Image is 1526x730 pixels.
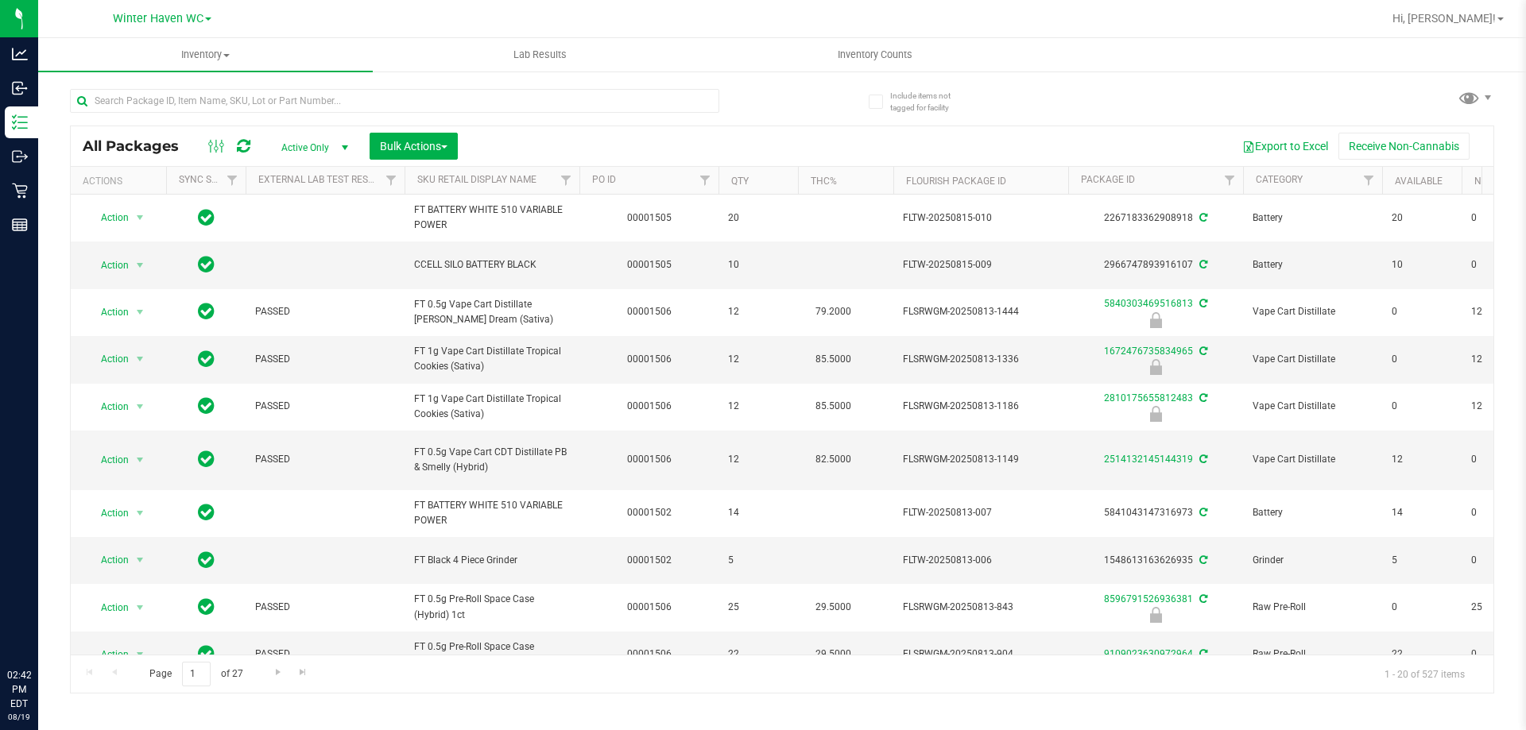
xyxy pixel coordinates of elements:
span: Vape Cart Distillate [1253,399,1373,414]
span: PASSED [255,452,395,467]
a: Inventory [38,38,373,71]
span: 10 [728,257,788,272]
span: FLSRWGM-20250813-1444 [903,304,1059,319]
a: 2810175655812483 [1104,392,1193,404]
span: Action [87,301,130,323]
span: Inventory Counts [816,48,934,62]
a: THC% [811,176,837,187]
span: Page of 27 [136,662,256,686]
span: 1 - 20 of 527 items [1372,662,1478,686]
span: Action [87,643,130,666]
span: Sync from Compliance System [1197,593,1207,604]
span: Action [87,348,130,370]
span: FLTW-20250813-007 [903,505,1059,520]
a: 1672476735834965 [1104,346,1193,357]
span: Sync from Compliance System [1197,554,1207,566]
span: In Sync [198,207,215,229]
span: 20 [1392,211,1452,226]
span: select [130,449,150,471]
a: Lab Results [373,38,707,71]
span: PASSED [255,647,395,662]
a: Sku Retail Display Name [417,174,536,185]
a: Filter [1217,167,1243,194]
span: Battery [1253,505,1373,520]
button: Export to Excel [1232,133,1338,160]
inline-svg: Retail [12,183,28,199]
span: PASSED [255,399,395,414]
iframe: Resource center [16,603,64,651]
div: 1548613163626935 [1066,553,1245,568]
span: In Sync [198,253,215,276]
a: 00001506 [627,648,672,659]
span: FT 1g Vape Cart Distillate Tropical Cookies (Sativa) [414,344,570,374]
button: Bulk Actions [370,133,458,160]
span: PASSED [255,304,395,319]
p: 02:42 PM EDT [7,668,31,711]
span: FT BATTERY WHITE 510 VARIABLE POWER [414,203,570,233]
span: FLTW-20250815-009 [903,257,1059,272]
span: FLSRWGM-20250813-904 [903,647,1059,662]
span: In Sync [198,643,215,665]
span: FLTW-20250813-006 [903,553,1059,568]
span: 10 [1392,257,1452,272]
span: 85.5000 [808,395,859,418]
inline-svg: Inventory [12,114,28,130]
span: select [130,502,150,524]
a: PO ID [592,174,616,185]
span: 29.5000 [808,643,859,666]
div: Newly Received [1066,607,1245,623]
a: Category [1256,174,1303,185]
a: Go to the last page [292,662,315,683]
span: FT BATTERY WHITE 510 VARIABLE POWER [414,498,570,528]
a: Filter [378,167,405,194]
span: 0 [1392,352,1452,367]
span: Raw Pre-Roll [1253,600,1373,615]
span: 14 [1392,505,1452,520]
span: Sync from Compliance System [1197,507,1207,518]
span: 25 [728,600,788,615]
div: 2267183362908918 [1066,211,1245,226]
span: FT 0.5g Pre-Roll Space Case (Hybrid) 1ct [414,592,570,622]
span: In Sync [198,501,215,523]
span: Sync from Compliance System [1197,648,1207,659]
span: 12 [728,452,788,467]
a: 8596791526936381 [1104,593,1193,604]
span: 22 [1392,647,1452,662]
span: Action [87,502,130,524]
span: select [130,549,150,571]
span: Sync from Compliance System [1197,259,1207,270]
span: 12 [1392,452,1452,467]
span: 0 [1392,399,1452,414]
inline-svg: Inbound [12,80,28,96]
span: In Sync [198,596,215,618]
span: Winter Haven WC [113,12,203,25]
span: Sync from Compliance System [1197,454,1207,465]
span: select [130,207,150,229]
a: Package ID [1081,174,1135,185]
a: 9109023630972964 [1104,648,1193,659]
span: Include items not tagged for facility [890,90,970,114]
span: Hi, [PERSON_NAME]! [1392,12,1496,25]
span: 12 [728,304,788,319]
inline-svg: Outbound [12,149,28,164]
a: 00001505 [627,212,672,223]
input: 1 [182,662,211,686]
span: select [130,396,150,418]
span: 14 [728,505,788,520]
span: CCELL SILO BATTERY BLACK [414,257,570,272]
inline-svg: Reports [12,217,28,233]
span: 0 [1392,304,1452,319]
span: FT 0.5g Vape Cart CDT Distillate PB & Smelly (Hybrid) [414,445,570,475]
span: select [130,597,150,619]
span: Action [87,254,130,276]
span: select [130,348,150,370]
span: FLSRWGM-20250813-1149 [903,452,1059,467]
p: 08/19 [7,711,31,723]
a: External Lab Test Result [258,174,383,185]
span: FLSRWGM-20250813-1186 [903,399,1059,414]
a: Qty [731,176,749,187]
span: 85.5000 [808,348,859,371]
a: 00001502 [627,507,672,518]
span: Action [87,549,130,571]
span: Battery [1253,211,1373,226]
